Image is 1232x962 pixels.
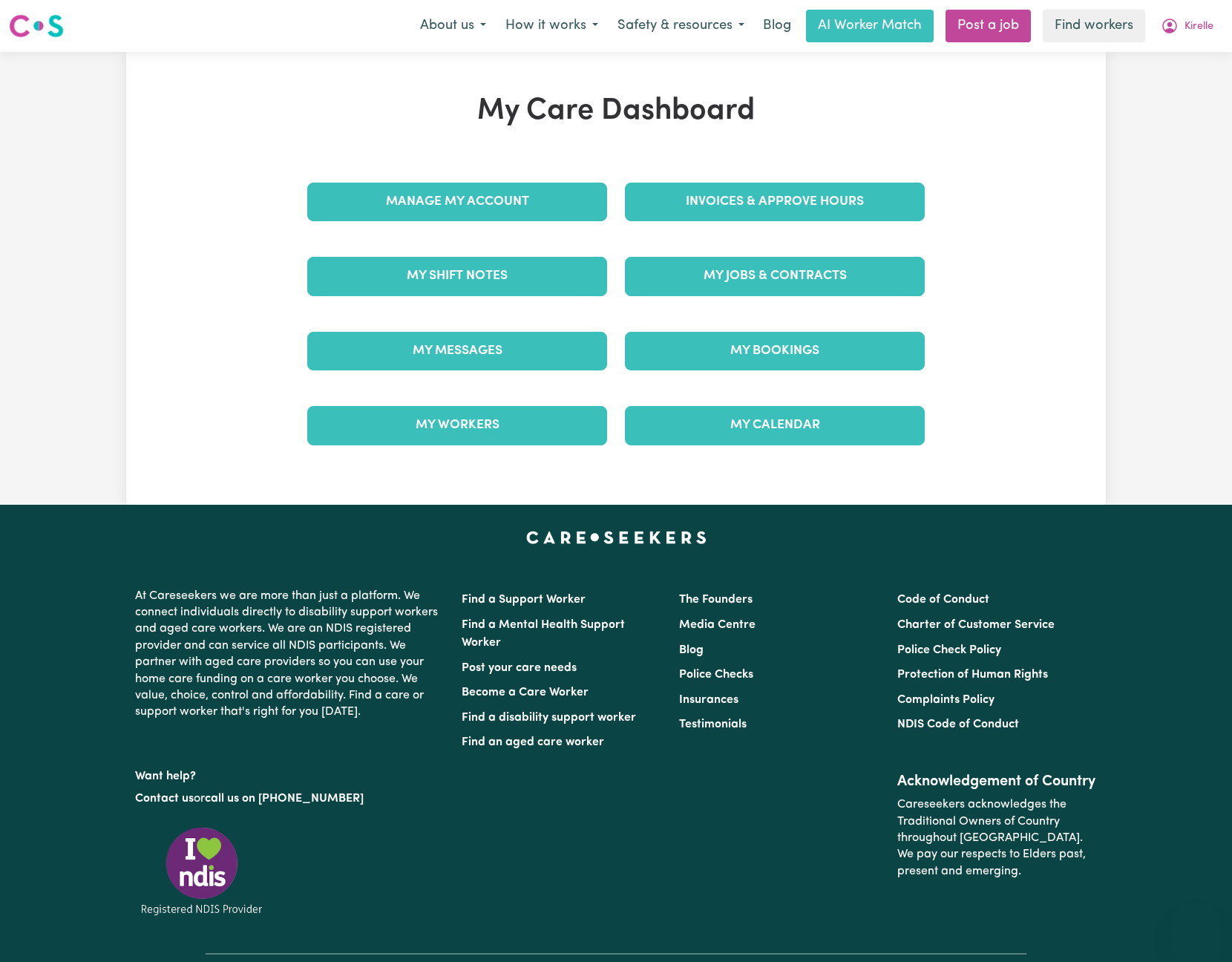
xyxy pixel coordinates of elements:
[679,644,704,656] a: Blog
[897,619,1055,631] a: Charter of Customer Service
[897,791,1097,886] p: Careseekers acknowledges the Traditional Owners of Country throughout [GEOGRAPHIC_DATA]. We pay o...
[1151,10,1223,42] button: My Account
[526,531,707,543] a: Careseekers home page
[462,594,586,606] a: Find a Support Worker
[205,793,364,805] a: call us on [PHONE_NUMBER]
[754,10,800,42] a: Blog
[462,712,636,724] a: Find a disability support worker
[897,773,1097,791] h2: Acknowledgement of Country
[679,694,738,706] a: Insurances
[307,183,607,221] a: Manage My Account
[679,669,753,681] a: Police Checks
[1173,903,1220,950] iframe: Button to launch messaging window
[462,687,589,698] a: Become a Care Worker
[9,9,64,43] a: Careseekers logo
[462,736,604,748] a: Find an aged care worker
[679,719,747,730] a: Testimonials
[1185,19,1213,35] span: Kirelle
[496,10,608,42] button: How it works
[897,669,1048,681] a: Protection of Human Rights
[608,10,754,42] button: Safety & resources
[462,662,577,674] a: Post your care needs
[135,793,194,805] a: Contact us
[135,582,444,727] p: At Careseekers we are more than just a platform. We connect individuals directly to disability su...
[625,183,925,221] a: Invoices & Approve Hours
[897,694,995,706] a: Complaints Policy
[897,644,1001,656] a: Police Check Policy
[897,719,1019,730] a: NDIS Code of Conduct
[9,13,64,39] img: Careseekers logo
[946,10,1031,42] a: Post a job
[307,332,607,370] a: My Messages
[410,10,496,42] button: About us
[298,94,934,129] h1: My Care Dashboard
[307,406,607,445] a: My Workers
[135,785,444,813] p: or
[679,594,753,606] a: The Founders
[897,594,989,606] a: Code of Conduct
[307,257,607,295] a: My Shift Notes
[135,762,444,785] p: Want help?
[1043,10,1145,42] a: Find workers
[806,10,934,42] a: AI Worker Match
[462,619,625,649] a: Find a Mental Health Support Worker
[625,257,925,295] a: My Jobs & Contracts
[625,406,925,445] a: My Calendar
[679,619,756,631] a: Media Centre
[135,825,269,917] img: Registered NDIS provider
[625,332,925,370] a: My Bookings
